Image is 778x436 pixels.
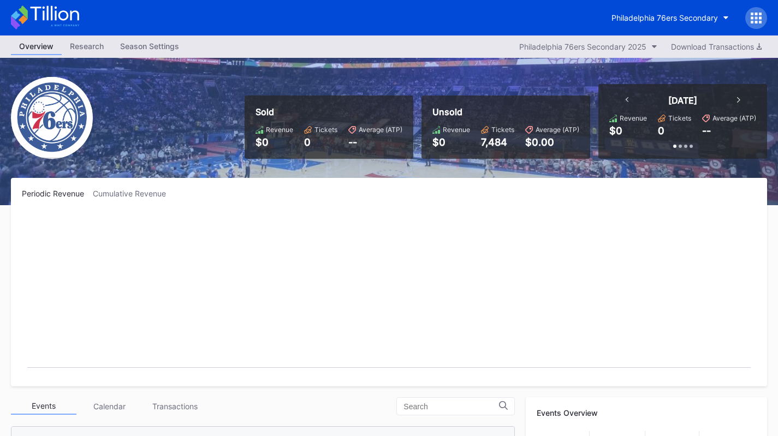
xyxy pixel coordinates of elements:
div: [DATE] [668,95,697,106]
div: Average (ATP) [712,114,756,122]
div: Transactions [142,398,207,415]
div: -- [702,125,711,136]
div: 7,484 [481,136,514,148]
a: Research [62,38,112,55]
div: 0 [658,125,664,136]
div: Research [62,38,112,54]
a: Season Settings [112,38,187,55]
div: Sold [256,106,402,117]
div: Events Overview [537,408,756,417]
div: $0 [432,136,470,148]
button: Philadelphia 76ers Secondary 2025 [514,39,663,54]
div: Season Settings [112,38,187,54]
img: Philadelphia_76ers.png [11,77,93,159]
div: $0 [256,136,293,148]
input: Search [403,402,499,411]
button: Philadelphia 76ers Secondary [603,8,737,28]
div: -- [348,136,402,148]
div: Average (ATP) [359,126,402,134]
div: Cumulative Revenue [93,189,175,198]
div: Tickets [491,126,514,134]
div: Revenue [620,114,647,122]
div: Download Transactions [671,42,762,51]
div: $0.00 [525,136,579,148]
div: Tickets [668,114,691,122]
a: Overview [11,38,62,55]
button: Download Transactions [666,39,767,54]
div: Periodic Revenue [22,189,93,198]
div: Revenue [266,126,293,134]
div: Revenue [443,126,470,134]
div: Philadelphia 76ers Secondary 2025 [519,42,646,51]
div: Average (ATP) [536,126,579,134]
div: $0 [609,125,622,136]
div: 0 [304,136,337,148]
div: Tickets [314,126,337,134]
div: Events [11,398,76,415]
div: Philadelphia 76ers Secondary [611,13,718,22]
div: Calendar [76,398,142,415]
svg: Chart title [22,212,756,375]
div: Unsold [432,106,579,117]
